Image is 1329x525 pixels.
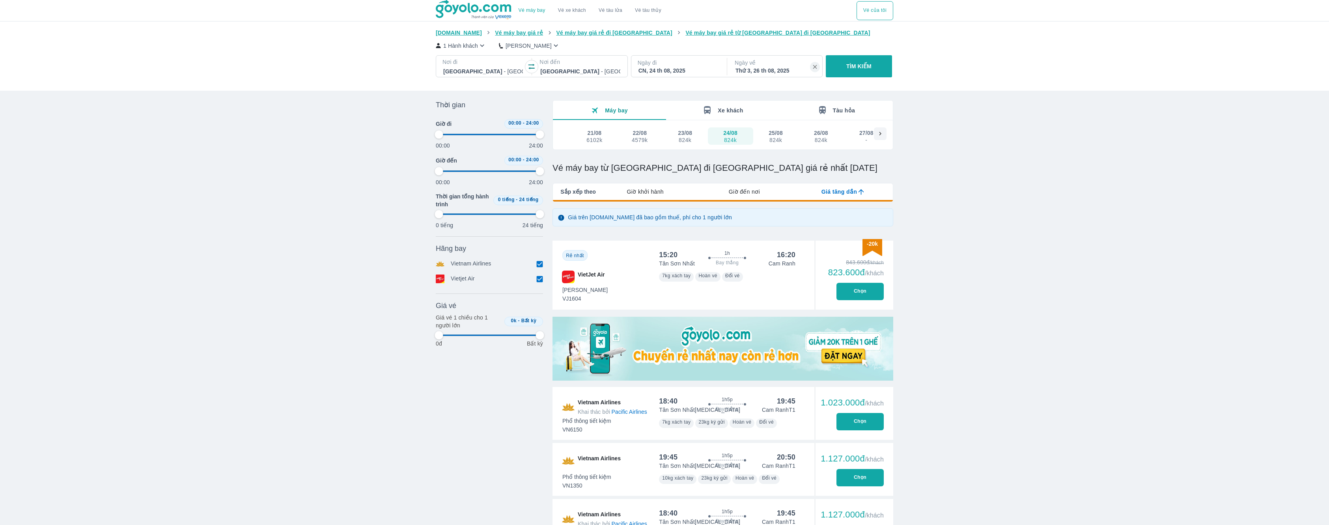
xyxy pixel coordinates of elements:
[659,406,740,414] p: Tân Sơn Nhất [MEDICAL_DATA]
[578,409,610,415] span: Khai thác bởi
[867,241,878,247] span: -20k
[724,137,737,143] div: 824k
[521,318,537,323] span: Bất kỳ
[759,419,774,425] span: Đổi vé
[562,286,608,294] span: [PERSON_NAME]
[523,157,525,163] span: -
[526,120,539,126] span: 24:00
[519,197,539,202] span: 24 tiếng
[436,142,450,149] p: 00:00
[562,473,611,481] span: Phổ thông tiết kiệm
[659,250,678,260] div: 15:20
[578,454,621,467] span: Vietnam Airlines
[762,406,795,414] p: Cam Ranh T1
[495,30,543,36] span: Vé máy bay giá rẻ
[857,1,893,20] div: choose transportation mode
[865,270,884,277] span: /khách
[436,192,490,208] span: Thời gian tổng hành trình
[562,417,611,425] span: Phổ thông tiết kiệm
[572,127,874,145] div: scrollable day and price
[578,271,605,283] span: VietJet Air
[523,120,525,126] span: -
[436,100,465,110] span: Thời gian
[451,275,475,283] p: Vietjet Air
[678,129,692,137] div: 23/08
[627,188,664,196] span: Giờ khởi hành
[499,41,560,50] button: [PERSON_NAME]
[729,188,760,196] span: Giờ đến nơi
[821,510,884,519] div: 1.127.000đ
[859,129,874,137] div: 27/08
[562,426,611,433] span: VN6150
[701,475,727,481] span: 23kg ký gửi
[865,512,884,519] span: /khách
[518,318,520,323] span: -
[508,120,521,126] span: 00:00
[578,398,647,416] span: Vietnam Airlines
[436,41,486,50] button: 1 Hành khách
[865,456,884,463] span: /khách
[436,221,453,229] p: 0 tiếng
[662,273,691,278] span: 7kg xách tay
[512,1,668,20] div: choose transportation mode
[436,301,456,310] span: Giá vé
[612,409,647,415] span: Pacific Airlines
[846,62,872,70] p: TÌM KIẾM
[769,129,783,137] div: 25/08
[553,317,893,381] img: media-0
[735,59,816,67] p: Ngày về
[436,178,450,186] p: 00:00
[698,273,717,278] span: Hoàn vé
[659,396,678,406] div: 18:40
[526,157,539,163] span: 24:00
[722,396,733,403] span: 1h5p
[833,107,855,114] span: Tàu hỏa
[443,42,478,50] p: 1 Hành khách
[685,30,870,36] span: Vé máy bay giá rẻ từ [GEOGRAPHIC_DATA] đi [GEOGRAPHIC_DATA]
[836,413,884,430] button: Chọn
[566,253,584,258] span: Rẻ nhất
[762,462,795,470] p: Cam Ranh T1
[659,508,678,518] div: 18:40
[506,42,552,50] p: [PERSON_NAME]
[523,221,543,229] p: 24 tiếng
[605,107,628,114] span: Máy bay
[592,1,629,20] a: Vé tàu lửa
[436,29,893,37] nav: breadcrumb
[828,258,884,266] div: 843.600đ
[516,197,517,202] span: -
[629,1,668,20] button: Vé tàu thủy
[735,67,815,75] div: Thứ 3, 26 th 08, 2025
[632,137,648,143] div: 4579k
[442,58,524,66] p: Nơi đi
[562,398,575,416] img: VN
[723,129,737,137] div: 24/08
[814,137,828,143] div: 824k
[556,30,672,36] span: Vé máy bay giá rẻ đi [GEOGRAPHIC_DATA]
[862,239,882,256] img: discount
[562,482,611,490] span: VN1350
[633,129,647,137] div: 22/08
[527,340,543,348] p: Bất kỳ
[638,59,719,67] p: Ngày đi
[828,268,884,277] div: 823.600đ
[539,58,621,66] p: Nơi đến
[733,419,752,425] span: Hoàn vé
[718,107,743,114] span: Xe khách
[568,213,732,221] p: Giá trên [DOMAIN_NAME] đã bao gồm thuế, phí cho 1 người lớn
[662,419,691,425] span: 7kg xách tay
[436,120,452,128] span: Giờ đi
[659,260,695,267] p: Tân Sơn Nhất
[678,137,692,143] div: 824k
[860,137,873,143] div: -
[722,508,733,515] span: 1h5p
[436,340,442,348] p: 0đ
[498,197,515,202] span: 0 tiếng
[562,271,575,283] img: VJ
[777,508,795,518] div: 19:45
[562,454,575,467] img: VN
[826,55,892,77] button: TÌM KIẾM
[857,1,893,20] button: Vé của tôi
[769,137,782,143] div: 824k
[777,396,795,406] div: 19:45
